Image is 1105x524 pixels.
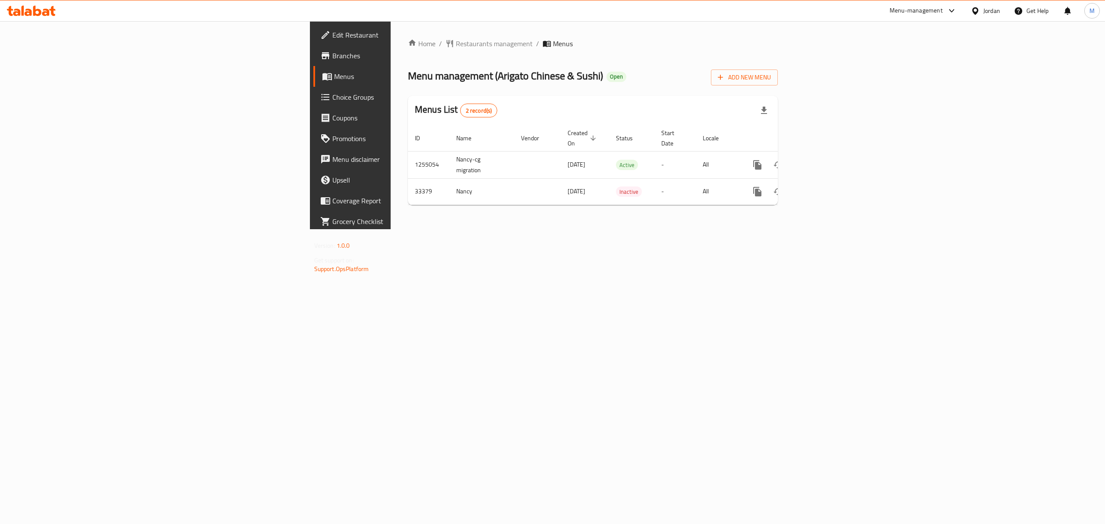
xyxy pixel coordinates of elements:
div: Open [606,72,626,82]
h2: Menus List [415,103,497,117]
span: Menus [334,71,488,82]
nav: breadcrumb [408,38,778,49]
a: Choice Groups [313,87,495,107]
table: enhanced table [408,125,837,205]
a: Coverage Report [313,190,495,211]
span: Coverage Report [332,196,488,206]
span: Promotions [332,133,488,144]
div: Menu-management [890,6,943,16]
span: ID [415,133,431,143]
td: All [696,178,740,205]
div: Export file [754,100,774,121]
a: Upsell [313,170,495,190]
button: Add New Menu [711,69,778,85]
span: Menus [553,38,573,49]
span: Branches [332,51,488,61]
span: Status [616,133,644,143]
span: Get support on: [314,255,354,266]
a: Branches [313,45,495,66]
span: [DATE] [568,186,585,197]
a: Menus [313,66,495,87]
span: Menu management ( Arigato Chinese & Sushi ) [408,66,603,85]
span: Name [456,133,483,143]
span: Start Date [661,128,685,148]
span: Edit Restaurant [332,30,488,40]
span: Created On [568,128,599,148]
button: Change Status [768,155,789,175]
span: Add New Menu [718,72,771,83]
span: 2 record(s) [461,107,497,115]
span: Version: [314,240,335,251]
button: more [747,155,768,175]
td: All [696,151,740,178]
a: Support.OpsPlatform [314,263,369,275]
span: Upsell [332,175,488,185]
span: Locale [703,133,730,143]
td: - [654,151,696,178]
td: - [654,178,696,205]
span: Coupons [332,113,488,123]
button: more [747,181,768,202]
span: Inactive [616,187,642,197]
th: Actions [740,125,837,152]
div: Jordan [983,6,1000,16]
span: Choice Groups [332,92,488,102]
span: Open [606,73,626,80]
span: [DATE] [568,159,585,170]
span: M [1089,6,1095,16]
span: Vendor [521,133,550,143]
a: Grocery Checklist [313,211,495,232]
span: Menu disclaimer [332,154,488,164]
a: Menu disclaimer [313,149,495,170]
span: 1.0.0 [337,240,350,251]
div: Total records count [460,104,498,117]
li: / [536,38,539,49]
a: Promotions [313,128,495,149]
button: Change Status [768,181,789,202]
span: Active [616,160,638,170]
a: Coupons [313,107,495,128]
a: Edit Restaurant [313,25,495,45]
span: Grocery Checklist [332,216,488,227]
